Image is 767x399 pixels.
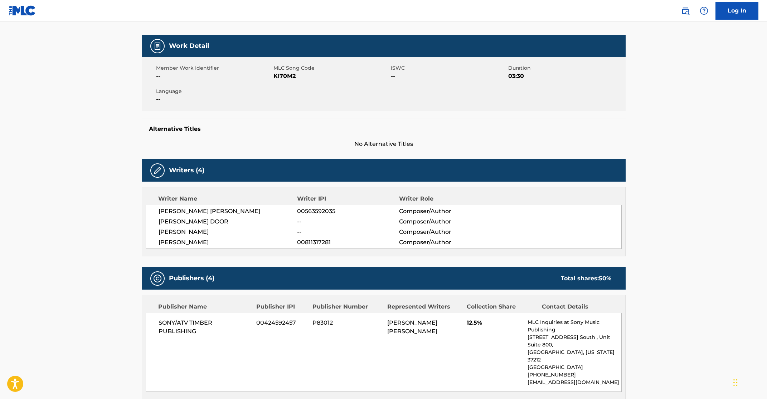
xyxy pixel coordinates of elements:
[159,217,297,226] span: [PERSON_NAME] DOOR
[156,64,272,72] span: Member Work Identifier
[169,166,204,174] h5: Writers (4)
[508,64,624,72] span: Duration
[149,125,618,133] h5: Alternative Titles
[399,217,492,226] span: Composer/Author
[153,274,162,283] img: Publishers
[697,4,711,18] div: Help
[387,302,461,311] div: Represented Writers
[561,274,611,283] div: Total shares:
[391,72,506,80] span: --
[387,319,437,335] span: [PERSON_NAME] [PERSON_NAME]
[599,275,611,282] span: 50 %
[159,228,297,236] span: [PERSON_NAME]
[391,64,506,72] span: ISWC
[9,5,36,16] img: MLC Logo
[256,302,307,311] div: Publisher IPI
[169,274,214,282] h5: Publishers (4)
[169,42,209,50] h5: Work Detail
[159,207,297,216] span: [PERSON_NAME] [PERSON_NAME]
[528,379,621,386] p: [EMAIL_ADDRESS][DOMAIN_NAME]
[399,228,492,236] span: Composer/Author
[528,349,621,364] p: [GEOGRAPHIC_DATA], [US_STATE] 37212
[153,42,162,50] img: Work Detail
[159,319,251,336] span: SONY/ATV TIMBER PUBLISHING
[731,365,767,399] div: Chat-Widget
[142,140,626,148] span: No Alternative Titles
[312,319,382,327] span: P83012
[158,302,251,311] div: Publisher Name
[681,6,690,15] img: search
[156,72,272,80] span: --
[297,217,399,226] span: --
[528,371,621,379] p: [PHONE_NUMBER]
[312,302,382,311] div: Publisher Number
[297,207,399,216] span: 00563592035
[159,238,297,247] span: [PERSON_NAME]
[700,6,708,15] img: help
[542,302,611,311] div: Contact Details
[528,364,621,371] p: [GEOGRAPHIC_DATA]
[297,194,399,203] div: Writer IPI
[508,72,624,80] span: 03:30
[297,238,399,247] span: 00811317281
[153,166,162,175] img: Writers
[528,319,621,334] p: MLC Inquiries at Sony Music Publishing
[731,365,767,399] iframe: Chat Widget
[256,319,307,327] span: 00424592457
[678,4,693,18] a: Public Search
[156,95,272,104] span: --
[156,88,272,95] span: Language
[467,302,536,311] div: Collection Share
[399,207,492,216] span: Composer/Author
[715,2,758,20] a: Log In
[273,72,389,80] span: KI70M2
[158,194,297,203] div: Writer Name
[273,64,389,72] span: MLC Song Code
[297,228,399,236] span: --
[399,238,492,247] span: Composer/Author
[467,319,522,327] span: 12.5%
[399,194,492,203] div: Writer Role
[528,334,621,349] p: [STREET_ADDRESS] South , Unit Suite 800,
[733,372,738,393] div: Ziehen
